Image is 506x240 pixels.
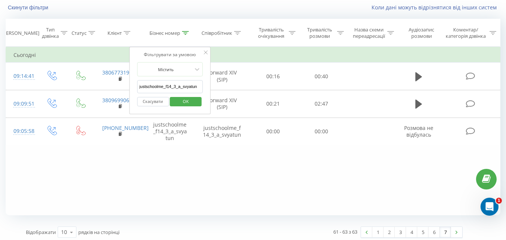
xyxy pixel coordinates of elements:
[481,198,499,216] iframe: Intercom live chat
[395,227,406,237] a: 3
[72,30,87,36] div: Статус
[26,229,56,236] span: Відображати
[6,4,52,11] button: Скинути фільтри
[297,118,346,145] td: 00:00
[333,228,357,236] div: 61 - 63 з 63
[175,95,196,107] span: OK
[297,63,346,90] td: 00:40
[102,69,138,76] a: 380677319152
[1,30,39,36] div: [PERSON_NAME]
[372,4,500,11] a: Коли дані можуть відрізнятися вiд інших систем
[249,90,297,118] td: 00:21
[42,27,59,39] div: Тип дзвінка
[102,97,138,104] a: 380969906754
[372,227,384,237] a: 1
[444,27,488,39] div: Коментар/категорія дзвінка
[195,90,249,118] td: Forward XIV (SIP)
[440,227,451,237] a: 7
[195,63,249,90] td: Forward XIV (SIP)
[304,27,335,39] div: Тривалість розмови
[78,229,119,236] span: рядків на сторінці
[428,227,440,237] a: 6
[170,97,202,106] button: OK
[6,48,500,63] td: Сьогодні
[496,198,502,204] span: 1
[403,27,440,39] div: Аудіозапис розмови
[107,30,122,36] div: Клієнт
[404,124,433,138] span: Розмова не відбулась
[145,118,195,145] td: justschoolme_f14_3_a_svyatun
[102,124,149,131] a: [PHONE_NUMBER]
[149,30,180,36] div: Бізнес номер
[256,27,287,39] div: Тривалість очікування
[13,124,29,139] div: 09:05:58
[137,80,203,93] input: Введіть значення
[13,97,29,111] div: 09:09:51
[249,63,297,90] td: 00:16
[202,30,232,36] div: Співробітник
[137,97,169,106] button: Скасувати
[13,69,29,83] div: 09:14:41
[195,118,249,145] td: justschoolme_f14_3_a_svyatun
[417,227,428,237] a: 5
[137,51,203,58] div: Фільтрувати за умовою
[249,118,297,145] td: 00:00
[297,90,346,118] td: 02:47
[384,227,395,237] a: 2
[406,227,417,237] a: 4
[352,27,385,39] div: Назва схеми переадресації
[61,228,67,236] div: 10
